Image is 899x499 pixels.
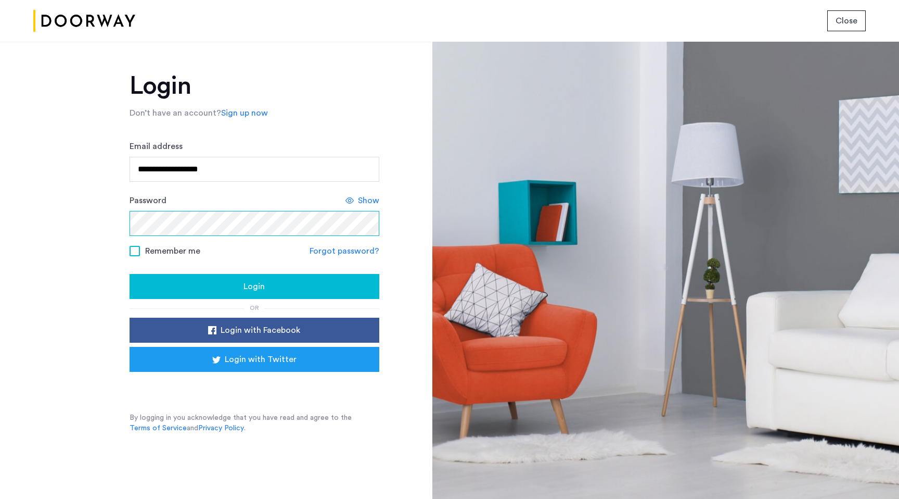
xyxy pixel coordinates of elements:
p: By logging in you acknowledge that you have read and agree to the and . [130,413,379,433]
span: Login with Facebook [221,324,300,336]
button: button [130,274,379,299]
span: or [250,305,259,311]
label: Password [130,194,166,207]
a: Terms of Service [130,423,187,433]
span: Login with Twitter [225,353,297,366]
span: Close [836,15,857,27]
label: Email address [130,140,183,153]
iframe: Sign in with Google Button [145,375,364,398]
button: button [827,10,866,31]
a: Privacy Policy [198,423,244,433]
button: button [130,318,379,343]
span: Remember me [145,245,200,257]
span: Login [243,280,265,293]
span: Show [358,194,379,207]
span: Don’t have an account? [130,109,221,117]
a: Sign up now [221,107,268,119]
a: Forgot password? [310,245,379,257]
h1: Login [130,73,379,98]
button: button [130,347,379,372]
img: logo [33,2,135,41]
